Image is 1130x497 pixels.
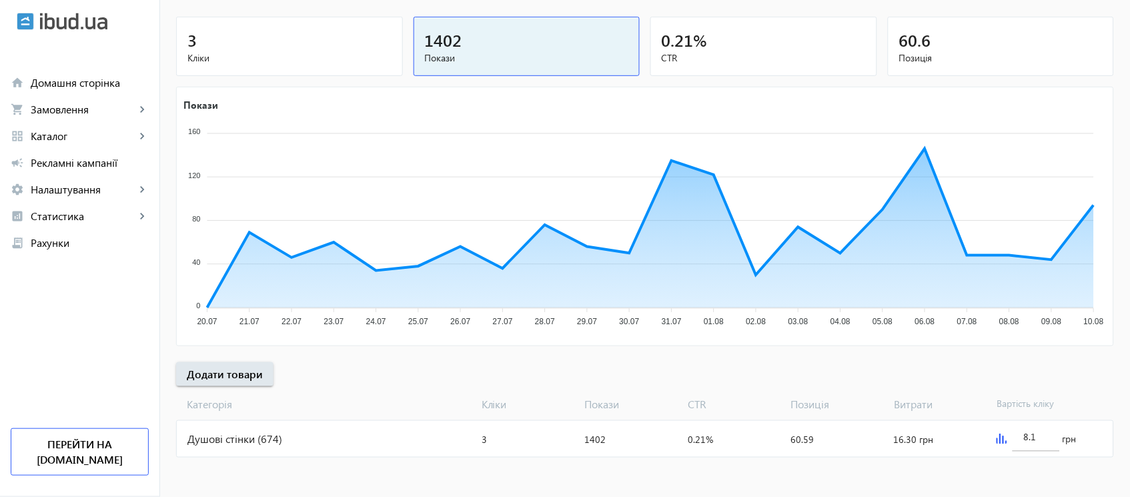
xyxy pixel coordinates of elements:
span: CTR [662,51,866,65]
span: 3 [482,433,487,446]
button: Додати товари [176,362,273,386]
span: Позиція [899,51,1103,65]
span: 16.30 грн [894,433,934,446]
mat-icon: keyboard_arrow_right [135,183,149,196]
span: Покази [580,397,683,412]
span: Додати товари [187,367,263,382]
span: 60.6 [899,29,931,51]
span: Витрати [889,397,993,412]
span: Каталог [31,129,135,143]
span: 1402 [425,29,462,51]
tspan: 02.08 [746,317,766,326]
span: 1402 [585,433,606,446]
span: Статистика [31,209,135,223]
tspan: 27.07 [493,317,513,326]
tspan: 01.08 [704,317,724,326]
text: Покази [183,99,218,111]
tspan: 20.07 [197,317,217,326]
span: Домашня сторінка [31,76,149,89]
mat-icon: grid_view [11,129,24,143]
tspan: 03.08 [788,317,808,326]
mat-icon: analytics [11,209,24,223]
span: Замовлення [31,103,135,116]
mat-icon: shopping_cart [11,103,24,116]
mat-icon: keyboard_arrow_right [135,209,149,223]
mat-icon: keyboard_arrow_right [135,129,149,143]
tspan: 22.07 [281,317,302,326]
mat-icon: keyboard_arrow_right [135,103,149,116]
span: % [694,29,708,51]
a: Перейти на [DOMAIN_NAME] [11,428,149,476]
tspan: 80 [192,215,200,223]
span: Кліки [187,51,392,65]
tspan: 07.08 [957,317,977,326]
span: 60.59 [791,433,814,446]
span: Кліки [476,397,580,412]
mat-icon: home [11,76,24,89]
span: 0.21 [662,29,694,51]
tspan: 120 [188,171,200,179]
tspan: 24.07 [366,317,386,326]
tspan: 10.08 [1084,317,1104,326]
span: CTR [682,397,786,412]
span: 3 [187,29,197,51]
tspan: 30.07 [620,317,640,326]
tspan: 23.07 [324,317,344,326]
span: Покази [425,51,629,65]
tspan: 26.07 [450,317,470,326]
span: Налаштування [31,183,135,196]
tspan: 0 [197,302,201,310]
span: грн [1063,432,1077,446]
span: Позиція [786,397,889,412]
img: graph.svg [997,434,1007,444]
span: Категорія [176,397,476,412]
tspan: 25.07 [408,317,428,326]
img: ibud.svg [17,13,34,30]
tspan: 08.08 [999,317,1019,326]
tspan: 06.08 [915,317,935,326]
mat-icon: settings [11,183,24,196]
tspan: 160 [188,127,200,135]
span: Рекламні кампанії [31,156,149,169]
tspan: 31.07 [662,317,682,326]
tspan: 04.08 [830,317,851,326]
span: Рахунки [31,236,149,250]
tspan: 21.07 [239,317,259,326]
tspan: 09.08 [1042,317,1062,326]
tspan: 28.07 [535,317,555,326]
mat-icon: campaign [11,156,24,169]
div: Душові стінки (674) [177,421,476,457]
span: 0.21% [688,433,713,446]
img: ibud_text.svg [40,13,107,30]
tspan: 40 [192,258,200,266]
span: Вартість кліку [992,397,1095,412]
mat-icon: receipt_long [11,236,24,250]
tspan: 29.07 [577,317,597,326]
tspan: 05.08 [873,317,893,326]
